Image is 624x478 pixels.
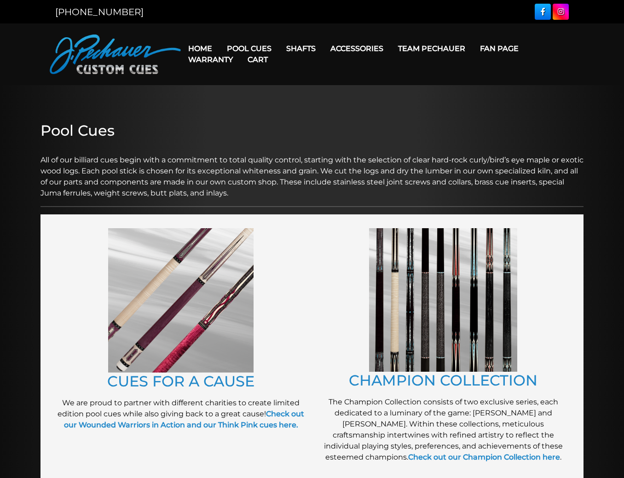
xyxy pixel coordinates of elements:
a: Shafts [279,37,323,60]
p: All of our billiard cues begin with a commitment to total quality control, starting with the sele... [40,144,584,199]
a: [PHONE_NUMBER] [55,6,144,17]
a: Warranty [181,48,240,71]
a: Accessories [323,37,391,60]
a: CUES FOR A CAUSE [107,372,254,390]
a: Home [181,37,220,60]
a: Fan Page [473,37,526,60]
h2: Pool Cues [40,122,584,139]
a: CHAMPION COLLECTION [349,371,537,389]
a: Check out our Champion Collection here [408,453,560,461]
a: Cart [240,48,275,71]
img: Pechauer Custom Cues [50,35,181,74]
a: Team Pechauer [391,37,473,60]
a: Pool Cues [220,37,279,60]
p: We are proud to partner with different charities to create limited edition pool cues while also g... [54,397,307,431]
p: The Champion Collection consists of two exclusive series, each dedicated to a luminary of the gam... [317,397,570,463]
